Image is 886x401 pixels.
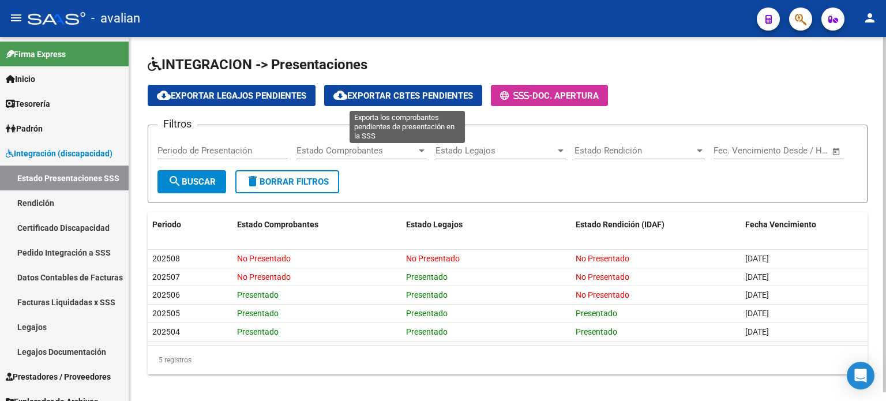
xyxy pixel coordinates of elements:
span: Estado Legajos [406,220,463,229]
datatable-header-cell: Estado Comprobantes [232,212,402,237]
span: 202507 [152,272,180,282]
span: Doc. Apertura [532,91,599,101]
span: [DATE] [745,272,769,282]
span: Estado Comprobantes [237,220,318,229]
span: Exportar Legajos Pendientes [157,91,306,101]
button: -Doc. Apertura [491,85,608,106]
span: Periodo [152,220,181,229]
span: Borrar Filtros [246,177,329,187]
span: 202508 [152,254,180,263]
span: [DATE] [745,309,769,318]
span: No Presentado [576,290,629,299]
span: No Presentado [237,254,291,263]
span: Presentado [576,327,617,336]
span: 202506 [152,290,180,299]
datatable-header-cell: Periodo [148,212,232,237]
button: Buscar [157,170,226,193]
input: Fecha inicio [714,145,760,156]
span: Tesorería [6,98,50,110]
span: 202504 [152,327,180,336]
span: Presentado [237,290,279,299]
span: Buscar [168,177,216,187]
datatable-header-cell: Fecha Vencimiento [741,212,868,237]
span: - avalian [91,6,140,31]
span: Presentado [406,290,448,299]
span: Presentado [237,327,279,336]
button: Exportar Legajos Pendientes [148,85,316,106]
div: 5 registros [148,346,868,374]
span: Estado Rendición [575,145,694,156]
span: [DATE] [745,254,769,263]
h3: Filtros [157,116,197,132]
span: - [500,91,532,101]
span: No Presentado [406,254,460,263]
span: Prestadores / Proveedores [6,370,111,383]
mat-icon: delete [246,174,260,188]
span: Estado Comprobantes [296,145,416,156]
mat-icon: person [863,11,877,25]
span: Estado Legajos [436,145,555,156]
span: 202505 [152,309,180,318]
datatable-header-cell: Estado Legajos [401,212,571,237]
span: No Presentado [576,272,629,282]
span: Fecha Vencimiento [745,220,816,229]
span: [DATE] [745,290,769,299]
span: Presentado [406,272,448,282]
button: Exportar Cbtes Pendientes [324,85,482,106]
span: Integración (discapacidad) [6,147,112,160]
span: Exportar Cbtes Pendientes [333,91,473,101]
input: Fecha fin [771,145,827,156]
span: Padrón [6,122,43,135]
span: INTEGRACION -> Presentaciones [148,57,367,73]
span: Presentado [406,309,448,318]
span: Presentado [237,309,279,318]
span: Inicio [6,73,35,85]
mat-icon: menu [9,11,23,25]
span: Firma Express [6,48,66,61]
span: [DATE] [745,327,769,336]
mat-icon: search [168,174,182,188]
span: Estado Rendición (IDAF) [576,220,664,229]
button: Borrar Filtros [235,170,339,193]
span: No Presentado [237,272,291,282]
mat-icon: cloud_download [157,88,171,102]
datatable-header-cell: Estado Rendición (IDAF) [571,212,741,237]
span: Presentado [406,327,448,336]
span: Presentado [576,309,617,318]
span: No Presentado [576,254,629,263]
mat-icon: cloud_download [333,88,347,102]
button: Open calendar [830,145,843,158]
div: Open Intercom Messenger [847,362,874,389]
